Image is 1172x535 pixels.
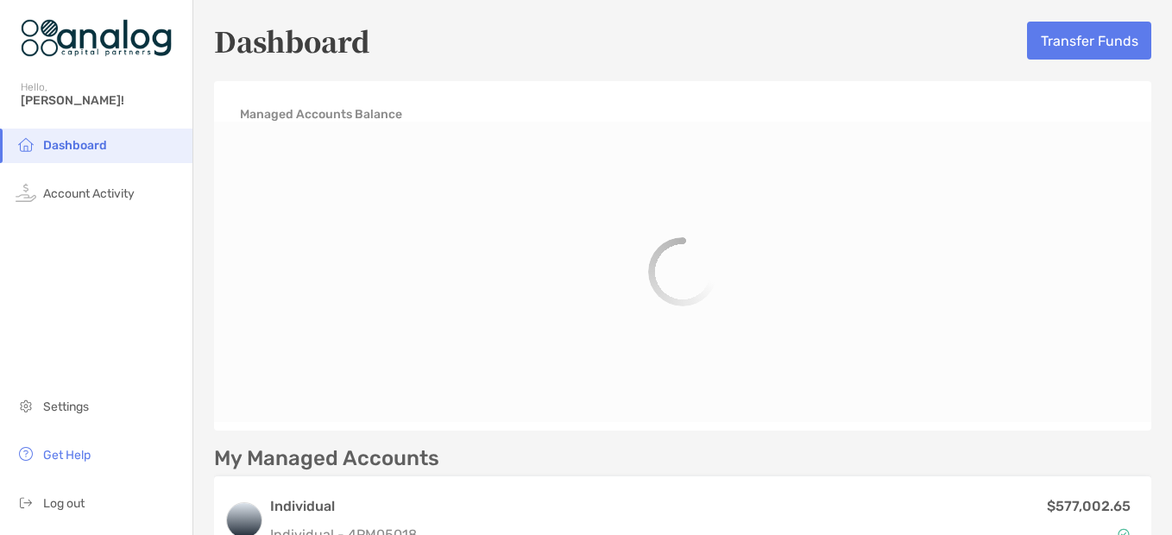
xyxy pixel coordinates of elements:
[270,496,417,517] h3: Individual
[43,448,91,463] span: Get Help
[43,138,107,153] span: Dashboard
[1027,22,1151,60] button: Transfer Funds
[1047,495,1131,517] p: $577,002.65
[16,492,36,513] img: logout icon
[16,444,36,464] img: get-help icon
[43,496,85,511] span: Log out
[43,400,89,414] span: Settings
[16,134,36,154] img: household icon
[214,21,370,60] h5: Dashboard
[43,186,135,201] span: Account Activity
[240,107,402,122] h4: Managed Accounts Balance
[214,448,439,469] p: My Managed Accounts
[16,182,36,203] img: activity icon
[21,7,172,69] img: Zoe Logo
[16,395,36,416] img: settings icon
[21,93,182,108] span: [PERSON_NAME]!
